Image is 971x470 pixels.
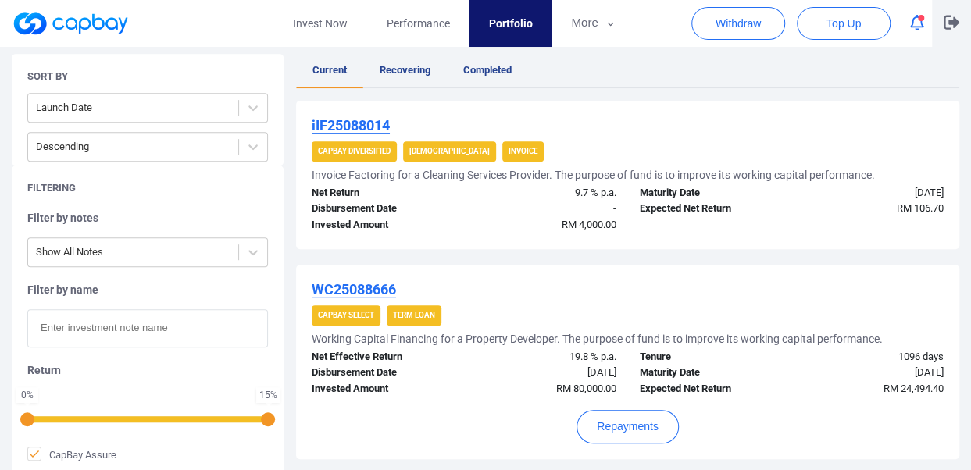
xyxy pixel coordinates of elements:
[259,390,277,400] div: 15 %
[380,64,430,76] span: Recovering
[300,217,464,233] div: Invested Amount
[826,16,861,31] span: Top Up
[577,410,679,443] button: Repayments
[20,390,35,400] div: 0 %
[300,381,464,397] div: Invested Amount
[884,383,944,394] span: RM 24,494.40
[27,363,268,377] h5: Return
[691,7,785,40] button: Withdraw
[555,383,616,394] span: RM 80,000.00
[627,349,791,365] div: Tenure
[300,185,464,201] div: Net Return
[509,147,537,155] strong: Invoice
[488,15,532,32] span: Portfolio
[312,117,390,134] u: iIF25088014
[312,168,875,182] h5: Invoice Factoring for a Cleaning Services Provider. The purpose of fund is to improve its working...
[464,185,628,201] div: 9.7 % p.a.
[627,201,791,217] div: Expected Net Return
[627,365,791,381] div: Maturity Date
[386,15,449,32] span: Performance
[27,447,116,462] span: CapBay Assure
[464,201,628,217] div: -
[27,283,268,297] h5: Filter by name
[312,64,347,76] span: Current
[464,349,628,365] div: 19.8 % p.a.
[627,381,791,397] div: Expected Net Return
[27,69,68,84] h5: Sort By
[312,332,883,346] h5: Working Capital Financing for a Property Developer. The purpose of fund is to improve its working...
[318,147,391,155] strong: CapBay Diversified
[27,181,76,195] h5: Filtering
[300,349,464,365] div: Net Effective Return
[561,219,616,230] span: RM 4,000.00
[464,365,628,381] div: [DATE]
[27,309,268,347] input: Enter investment note name
[300,201,464,217] div: Disbursement Date
[300,365,464,381] div: Disbursement Date
[393,311,435,319] strong: Term Loan
[312,281,396,297] u: WC25088666
[463,64,512,76] span: Completed
[27,211,268,225] h5: Filter by notes
[791,185,955,201] div: [DATE]
[797,7,891,40] button: Top Up
[318,311,374,319] strong: CapBay Select
[791,365,955,381] div: [DATE]
[897,202,944,214] span: RM 106.70
[791,349,955,365] div: 1096 days
[409,147,490,155] strong: [DEMOGRAPHIC_DATA]
[627,185,791,201] div: Maturity Date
